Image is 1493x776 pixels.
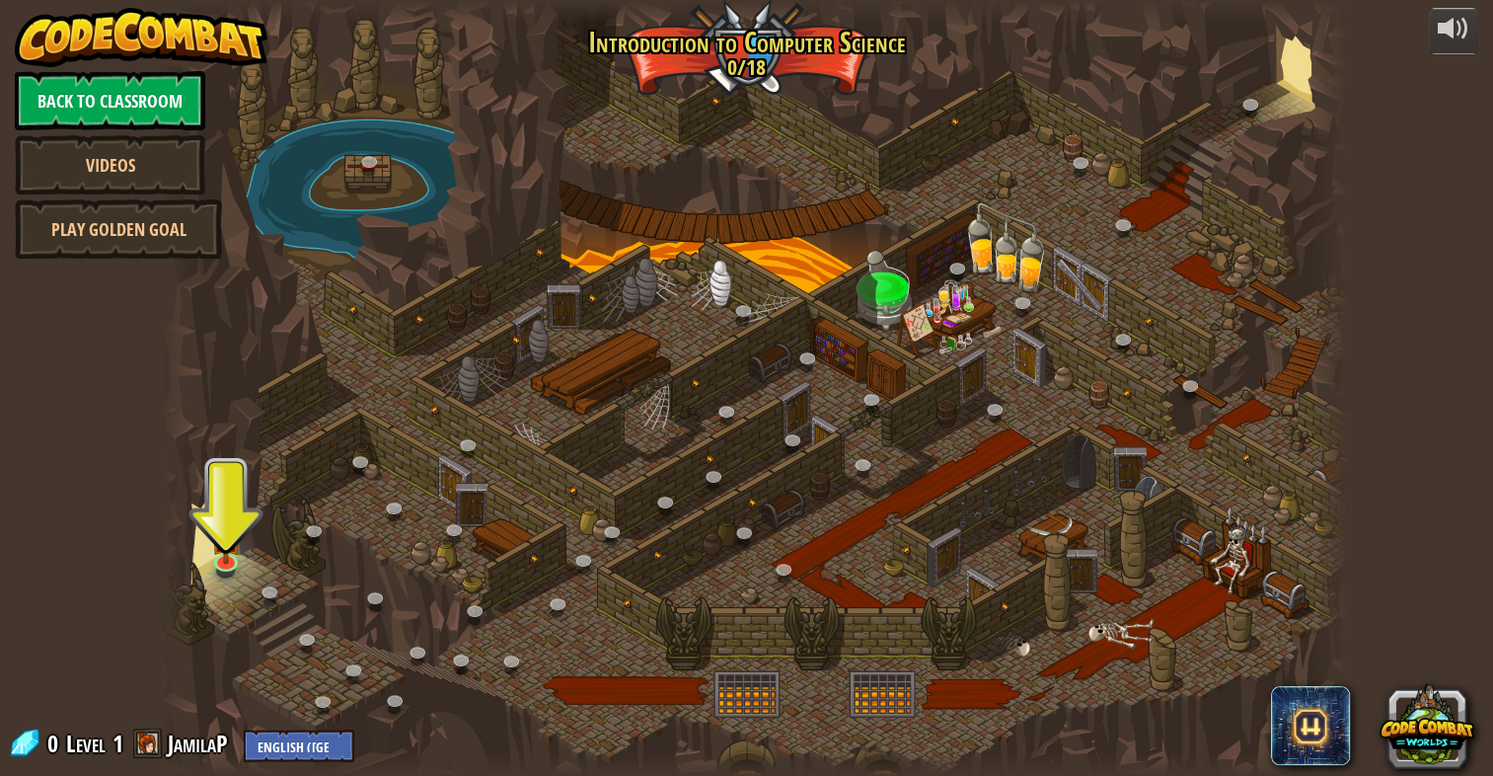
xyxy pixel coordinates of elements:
[112,728,123,759] span: 1
[168,728,234,759] a: JamilaP
[15,199,222,259] a: Play Golden Goal
[66,728,106,760] span: Level
[47,728,64,759] span: 0
[15,8,267,67] img: CodeCombat - Learn how to code by playing a game
[15,135,205,194] a: Videos
[1429,8,1478,54] button: Adjust volume
[210,512,241,565] img: level-banner-unstarted.png
[15,71,205,130] a: Back to Classroom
